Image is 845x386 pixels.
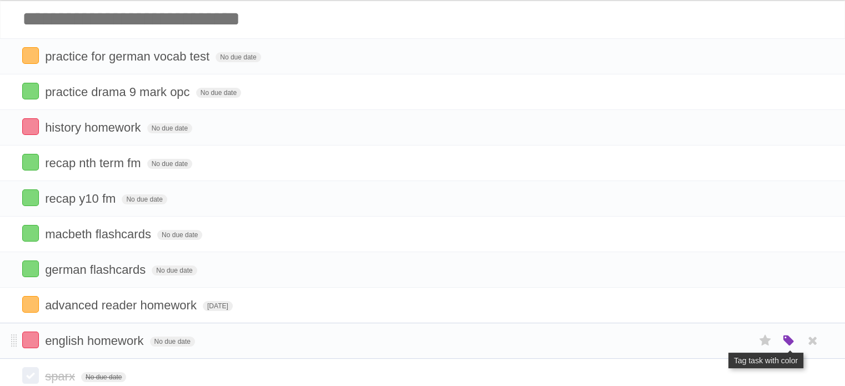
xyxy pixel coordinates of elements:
span: [DATE] [203,301,233,311]
label: Done [22,367,39,384]
span: No due date [147,159,192,169]
span: No due date [157,230,202,240]
span: practice drama 9 mark opc [45,85,192,99]
label: Done [22,260,39,277]
label: Done [22,118,39,135]
span: macbeth flashcards [45,227,154,241]
span: history homework [45,121,143,134]
span: No due date [150,337,195,347]
label: Done [22,296,39,313]
span: No due date [152,265,197,275]
span: No due date [196,88,241,98]
span: recap y10 fm [45,192,118,205]
label: Done [22,47,39,64]
label: Done [22,189,39,206]
span: No due date [147,123,192,133]
span: No due date [216,52,261,62]
label: Done [22,332,39,348]
label: Star task [755,332,776,350]
span: practice for german vocab test [45,49,212,63]
label: Done [22,83,39,99]
label: Done [22,225,39,242]
span: english homework [45,334,146,348]
span: sparx [45,369,78,383]
span: recap nth term fm [45,156,143,170]
span: No due date [81,372,126,382]
span: german flashcards [45,263,148,277]
label: Done [22,154,39,171]
span: No due date [122,194,167,204]
span: advanced reader homework [45,298,199,312]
